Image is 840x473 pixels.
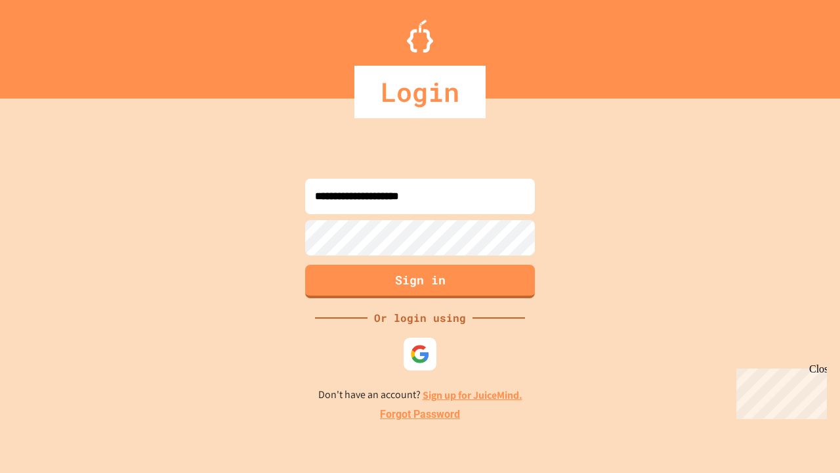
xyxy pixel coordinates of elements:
[5,5,91,83] div: Chat with us now!Close
[407,20,433,53] img: Logo.svg
[731,363,827,419] iframe: chat widget
[318,387,522,403] p: Don't have an account?
[305,265,535,298] button: Sign in
[423,388,522,402] a: Sign up for JuiceMind.
[367,310,472,326] div: Or login using
[785,420,827,460] iframe: chat widget
[354,66,486,118] div: Login
[380,407,460,422] a: Forgot Password
[410,344,430,364] img: google-icon.svg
